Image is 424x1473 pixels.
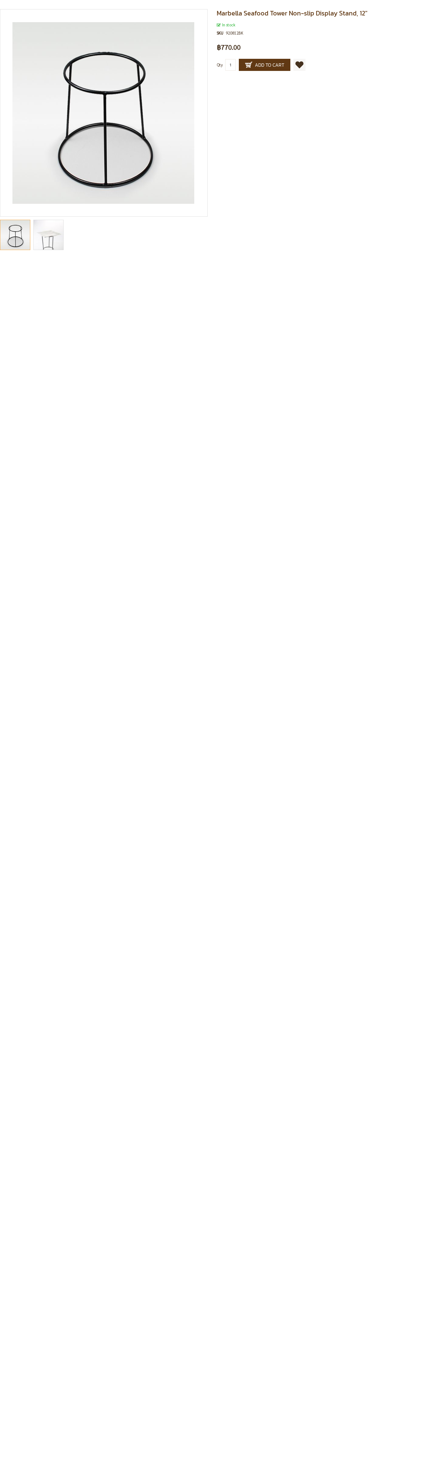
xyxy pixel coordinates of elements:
img: Catering food display stands, buffet display stands, catering display stands, buffet stands & ser... [34,213,63,257]
div: 920812BK [226,30,243,36]
strong: SKU [217,30,226,36]
span: In stock [217,22,235,27]
span: Qty [217,62,223,67]
span: Marbella Seafood Tower Non-slip Display Stand, 12" [217,8,367,18]
span: Add to Cart [245,61,284,68]
img: Catering food display stands, buffet display stands, catering display stands, buffet stands & ser... [12,22,194,204]
div: Catering food display stands, buffet display stands, catering display stands, buffet stands & ser... [33,217,64,253]
a: Add to Wish List [293,59,305,71]
button: Add to Cart [239,59,290,71]
span: ฿770.00 [217,44,241,51]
